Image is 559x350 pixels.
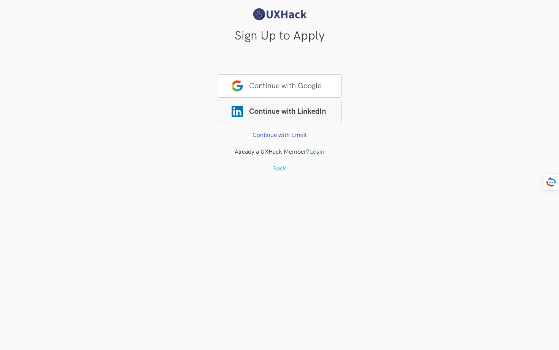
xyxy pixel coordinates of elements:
[232,106,243,117] img: LinkedIn
[232,80,243,92] img: google-logo.png
[6,31,553,41] h3: Sign Up to Apply
[218,100,341,123] span: Continue with LinkedIn
[218,74,341,98] span: Continue with Google
[310,148,324,156] a: Login
[273,165,286,172] a: Back
[218,86,341,94] a: Continue with Google
[253,132,306,139] a: Continue with Email
[235,148,309,156] span: Already a UXHack Member?
[251,8,308,21] img: UXHack logo
[218,112,341,119] a: LinkedInContinue with LinkedIn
